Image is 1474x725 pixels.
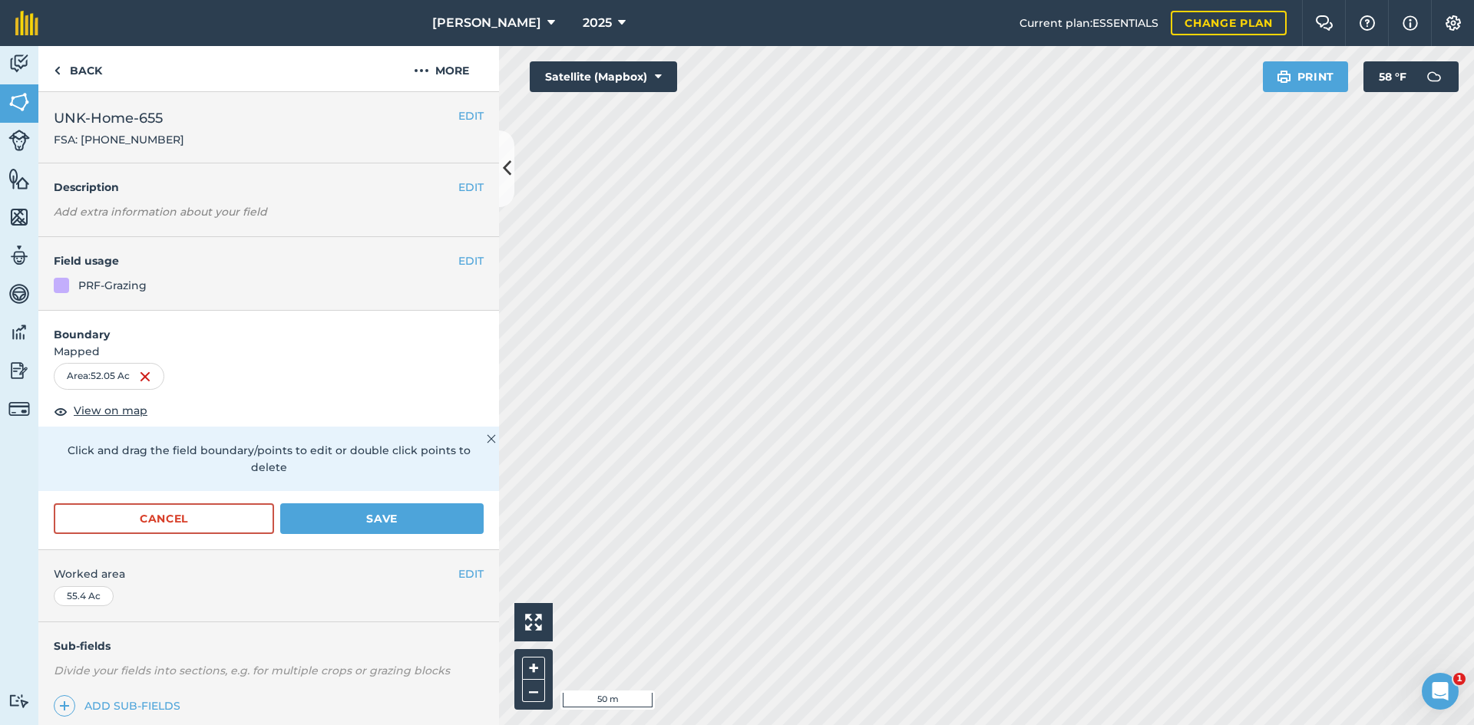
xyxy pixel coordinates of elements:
img: svg+xml;base64,PHN2ZyB4bWxucz0iaHR0cDovL3d3dy53My5vcmcvMjAwMC9zdmciIHdpZHRoPSIyMCIgaGVpZ2h0PSIyNC... [414,61,429,80]
span: 1 [1453,673,1466,685]
span: Worked area [54,565,484,582]
span: UNK-Home-655 [54,107,184,129]
button: Print [1263,61,1349,92]
img: svg+xml;base64,PHN2ZyB4bWxucz0iaHR0cDovL3d3dy53My5vcmcvMjAwMC9zdmciIHdpZHRoPSIxNyIgaGVpZ2h0PSIxNy... [1403,14,1418,32]
h4: Sub-fields [38,638,499,654]
img: A question mark icon [1358,15,1377,31]
a: Back [38,46,117,91]
img: svg+xml;base64,PD94bWwgdmVyc2lvbj0iMS4wIiBlbmNvZGluZz0idXRmLTgiPz4KPCEtLSBHZW5lcmF0b3I6IEFkb2JlIE... [8,130,30,151]
img: svg+xml;base64,PHN2ZyB4bWxucz0iaHR0cDovL3d3dy53My5vcmcvMjAwMC9zdmciIHdpZHRoPSI1NiIgaGVpZ2h0PSI2MC... [8,167,30,190]
img: svg+xml;base64,PD94bWwgdmVyc2lvbj0iMS4wIiBlbmNvZGluZz0idXRmLTgiPz4KPCEtLSBHZW5lcmF0b3I6IEFkb2JlIE... [1419,61,1449,92]
button: EDIT [458,179,484,196]
img: A cog icon [1444,15,1462,31]
img: fieldmargin Logo [15,11,38,35]
img: svg+xml;base64,PHN2ZyB4bWxucz0iaHR0cDovL3d3dy53My5vcmcvMjAwMC9zdmciIHdpZHRoPSI5IiBoZWlnaHQ9IjI0Ii... [54,61,61,80]
button: EDIT [458,565,484,582]
img: Four arrows, one pointing top left, one top right, one bottom right and the last bottom left [525,614,542,631]
img: svg+xml;base64,PHN2ZyB4bWxucz0iaHR0cDovL3d3dy53My5vcmcvMjAwMC9zdmciIHdpZHRoPSIxOCIgaGVpZ2h0PSIyNC... [54,402,68,420]
button: View on map [54,402,147,420]
em: Add extra information about your field [54,205,267,219]
button: EDIT [458,252,484,269]
img: svg+xml;base64,PHN2ZyB4bWxucz0iaHR0cDovL3d3dy53My5vcmcvMjAwMC9zdmciIHdpZHRoPSI1NiIgaGVpZ2h0PSI2MC... [8,91,30,114]
span: Mapped [38,343,499,360]
button: More [384,46,499,91]
h4: Boundary [38,311,499,343]
span: [PERSON_NAME] [432,14,541,32]
a: Change plan [1171,11,1287,35]
img: svg+xml;base64,PD94bWwgdmVyc2lvbj0iMS4wIiBlbmNvZGluZz0idXRmLTgiPz4KPCEtLSBHZW5lcmF0b3I6IEFkb2JlIE... [8,321,30,344]
img: svg+xml;base64,PD94bWwgdmVyc2lvbj0iMS4wIiBlbmNvZGluZz0idXRmLTgiPz4KPCEtLSBHZW5lcmF0b3I6IEFkb2JlIE... [8,359,30,382]
img: svg+xml;base64,PHN2ZyB4bWxucz0iaHR0cDovL3d3dy53My5vcmcvMjAwMC9zdmciIHdpZHRoPSIxNiIgaGVpZ2h0PSIyNC... [139,367,151,386]
img: svg+xml;base64,PHN2ZyB4bWxucz0iaHR0cDovL3d3dy53My5vcmcvMjAwMC9zdmciIHdpZHRoPSIyMiIgaGVpZ2h0PSIzMC... [487,430,496,448]
img: svg+xml;base64,PD94bWwgdmVyc2lvbj0iMS4wIiBlbmNvZGluZz0idXRmLTgiPz4KPCEtLSBHZW5lcmF0b3I6IEFkb2JlIE... [8,398,30,420]
button: Cancel [54,503,274,534]
img: svg+xml;base64,PD94bWwgdmVyc2lvbj0iMS4wIiBlbmNvZGluZz0idXRmLTgiPz4KPCEtLSBHZW5lcmF0b3I6IEFkb2JlIE... [8,282,30,305]
button: EDIT [458,107,484,124]
img: svg+xml;base64,PD94bWwgdmVyc2lvbj0iMS4wIiBlbmNvZGluZz0idXRmLTgiPz4KPCEtLSBHZW5lcmF0b3I6IEFkb2JlIE... [8,52,30,75]
button: + [522,657,545,680]
span: 2025 [583,14,612,32]
div: 55.4 Ac [54,586,114,606]
button: Satellite (Mapbox) [530,61,677,92]
h4: Field usage [54,252,458,269]
button: Save [280,503,484,534]
h4: Description [54,179,484,196]
span: 58 ° F [1379,61,1406,92]
img: Two speech bubbles overlapping with the left bubble in the forefront [1315,15,1334,31]
img: svg+xml;base64,PD94bWwgdmVyc2lvbj0iMS4wIiBlbmNvZGluZz0idXRmLTgiPz4KPCEtLSBHZW5lcmF0b3I6IEFkb2JlIE... [8,694,30,708]
img: svg+xml;base64,PHN2ZyB4bWxucz0iaHR0cDovL3d3dy53My5vcmcvMjAwMC9zdmciIHdpZHRoPSI1NiIgaGVpZ2h0PSI2MC... [8,206,30,229]
button: 58 °F [1363,61,1459,92]
a: Add sub-fields [54,695,187,717]
div: Area : 52.05 Ac [54,363,164,389]
iframe: Intercom live chat [1422,673,1459,710]
img: svg+xml;base64,PD94bWwgdmVyc2lvbj0iMS4wIiBlbmNvZGluZz0idXRmLTgiPz4KPCEtLSBHZW5lcmF0b3I6IEFkb2JlIE... [8,244,30,267]
span: FSA: [PHONE_NUMBER] [54,132,184,147]
button: – [522,680,545,702]
em: Divide your fields into sections, e.g. for multiple crops or grazing blocks [54,664,450,677]
div: PRF-Grazing [78,277,147,294]
img: svg+xml;base64,PHN2ZyB4bWxucz0iaHR0cDovL3d3dy53My5vcmcvMjAwMC9zdmciIHdpZHRoPSIxNCIgaGVpZ2h0PSIyNC... [59,697,70,715]
img: svg+xml;base64,PHN2ZyB4bWxucz0iaHR0cDovL3d3dy53My5vcmcvMjAwMC9zdmciIHdpZHRoPSIxOSIgaGVpZ2h0PSIyNC... [1277,68,1291,86]
span: Current plan : ESSENTIALS [1020,15,1158,31]
span: View on map [74,402,147,419]
p: Click and drag the field boundary/points to edit or double click points to delete [54,442,484,476]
